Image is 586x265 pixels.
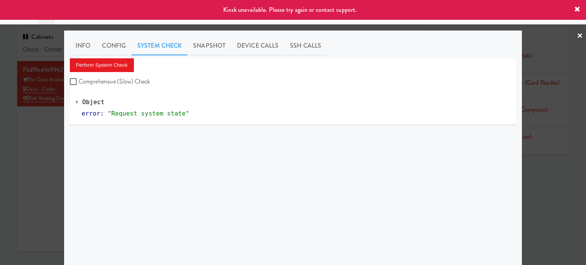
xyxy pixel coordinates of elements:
a: Info [70,36,96,55]
span: Kiosk unavailable. Please try again or contact support. [223,5,357,14]
a: × [577,24,583,48]
span: "Request system state" [108,110,189,117]
a: Snapshot [187,36,231,55]
a: SSH Calls [284,36,327,55]
label: Comprehensive (Slow) Check [70,76,150,87]
a: System Check [132,36,187,55]
input: Comprehensive (Slow) Check [70,79,79,85]
a: Config [96,36,132,55]
span: error [82,110,100,117]
span: : [100,110,104,117]
span: Object [82,98,105,106]
button: Perform System Check [70,58,134,72]
a: Device Calls [231,36,284,55]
